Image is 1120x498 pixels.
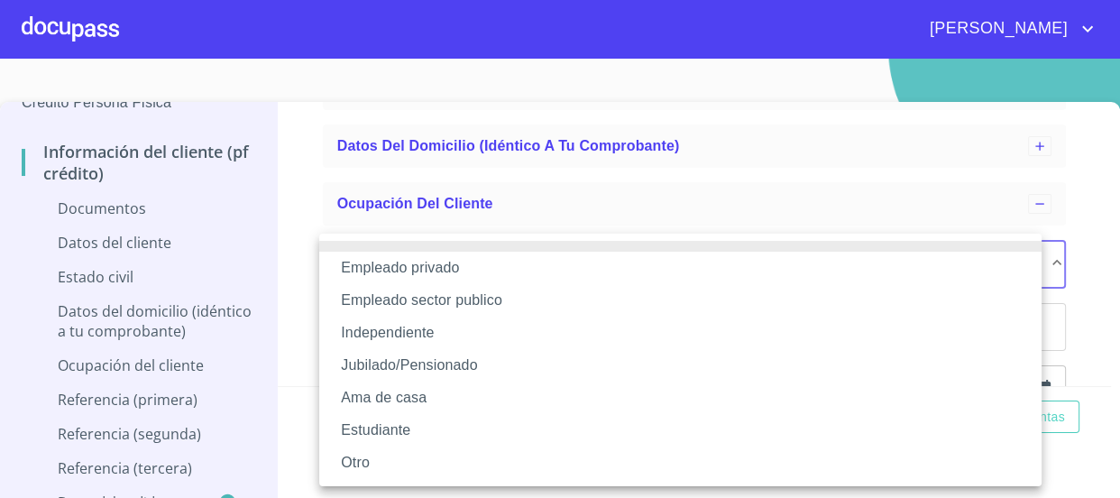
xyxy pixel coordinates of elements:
[319,414,1042,447] li: Estudiante
[319,317,1042,349] li: Independiente
[319,382,1042,414] li: Ama de casa
[319,284,1042,317] li: Empleado sector publico
[319,447,1042,479] li: Otro
[319,252,1042,284] li: Empleado privado
[319,349,1042,382] li: Jubilado/Pensionado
